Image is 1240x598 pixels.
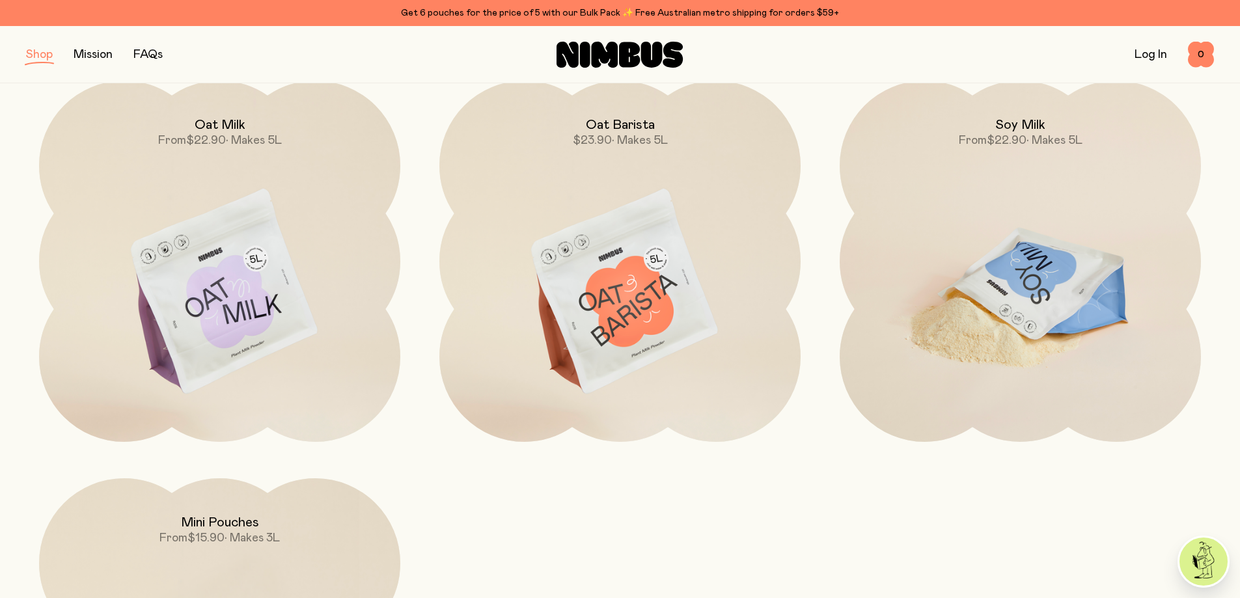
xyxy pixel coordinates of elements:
span: $22.90 [186,135,226,146]
span: • Makes 5L [1026,135,1082,146]
a: Oat Barista$23.90• Makes 5L [439,81,801,442]
span: From [158,135,186,146]
a: Mission [74,49,113,61]
span: $23.90 [573,135,612,146]
h2: Mini Pouches [181,515,259,530]
span: $15.90 [187,532,225,544]
h2: Oat Milk [195,117,245,133]
a: Oat MilkFrom$22.90• Makes 5L [39,81,400,442]
a: FAQs [133,49,163,61]
a: Log In [1135,49,1167,61]
a: Soy MilkFrom$22.90• Makes 5L [840,81,1201,442]
span: From [159,532,187,544]
button: 0 [1188,42,1214,68]
div: Get 6 pouches for the price of 5 with our Bulk Pack ✨ Free Australian metro shipping for orders $59+ [26,5,1214,21]
h2: Oat Barista [586,117,655,133]
span: $22.90 [987,135,1026,146]
h2: Soy Milk [995,117,1045,133]
img: agent [1179,537,1228,586]
span: • Makes 5L [612,135,668,146]
span: • Makes 5L [226,135,282,146]
span: • Makes 3L [225,532,280,544]
span: From [959,135,987,146]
